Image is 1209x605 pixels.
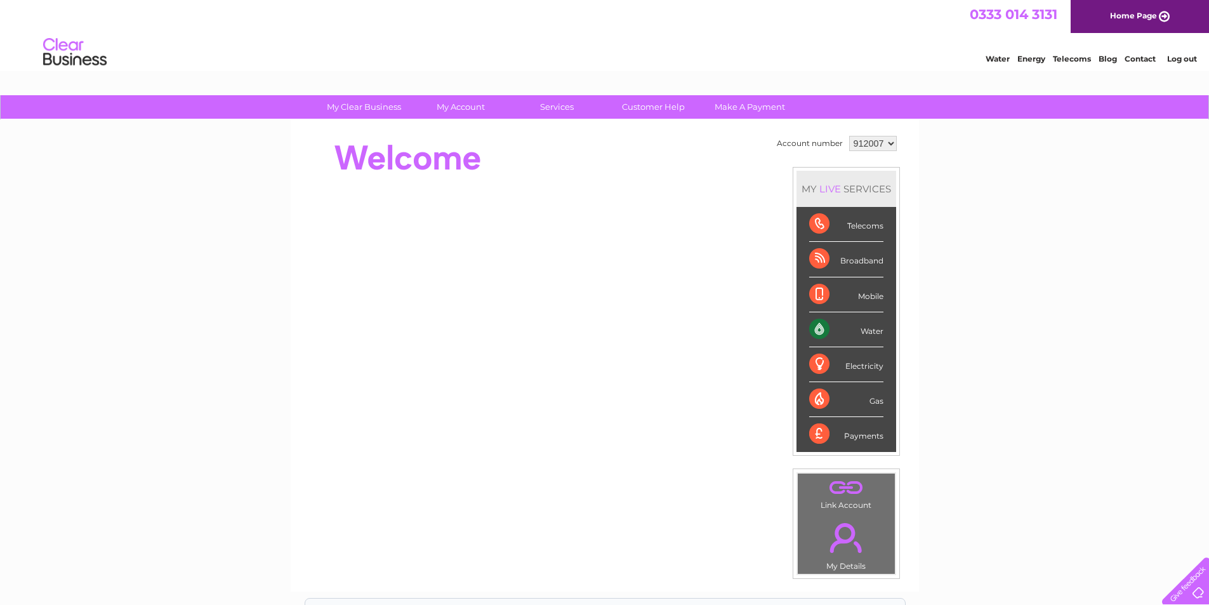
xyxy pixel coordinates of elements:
a: Customer Help [601,95,706,119]
img: logo.png [43,33,107,72]
a: Contact [1125,54,1156,63]
div: MY SERVICES [796,171,896,207]
a: My Clear Business [312,95,416,119]
div: Gas [809,382,883,417]
div: Water [809,312,883,347]
div: Telecoms [809,207,883,242]
a: Services [505,95,609,119]
div: Electricity [809,347,883,382]
div: Payments [809,417,883,451]
a: Telecoms [1053,54,1091,63]
a: Blog [1099,54,1117,63]
div: Clear Business is a trading name of Verastar Limited (registered in [GEOGRAPHIC_DATA] No. 3667643... [305,7,905,62]
a: My Account [408,95,513,119]
a: Make A Payment [697,95,802,119]
a: Water [986,54,1010,63]
div: LIVE [817,183,843,195]
a: 0333 014 3131 [970,6,1057,22]
div: Broadband [809,242,883,277]
td: Account number [774,133,846,154]
td: Link Account [797,473,895,513]
a: . [801,477,892,499]
td: My Details [797,512,895,575]
a: . [801,515,892,560]
a: Log out [1167,54,1197,63]
a: Energy [1017,54,1045,63]
div: Mobile [809,277,883,312]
